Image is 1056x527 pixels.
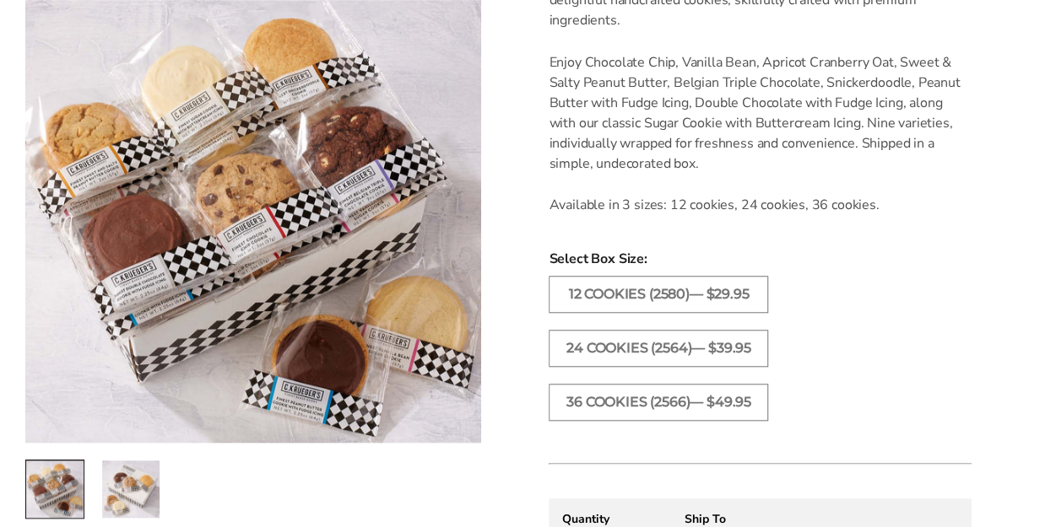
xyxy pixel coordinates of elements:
div: Ship To [684,511,822,527]
p: Enjoy Chocolate Chip, Vanilla Bean, Apricot Cranberry Oat, Sweet & Salty Peanut Butter, Belgian T... [549,52,972,174]
span: Select Box Size: [549,249,972,269]
img: Just The Cookies - Signature Cookie Assortment [26,460,84,518]
label: 36 COOKIES (2566)— $49.95 [549,384,768,421]
div: Quantity [561,511,663,527]
img: Just The Cookies - Signature Cookie Assortment [102,460,160,518]
a: 1 / 2 [25,460,84,519]
label: 12 COOKIES (2580)— $29.95 [549,276,768,313]
a: 2 / 2 [101,460,160,519]
label: 24 COOKIES (2564)— $39.95 [549,330,768,367]
p: Available in 3 sizes: 12 cookies, 24 cookies, 36 cookies. [549,195,972,215]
